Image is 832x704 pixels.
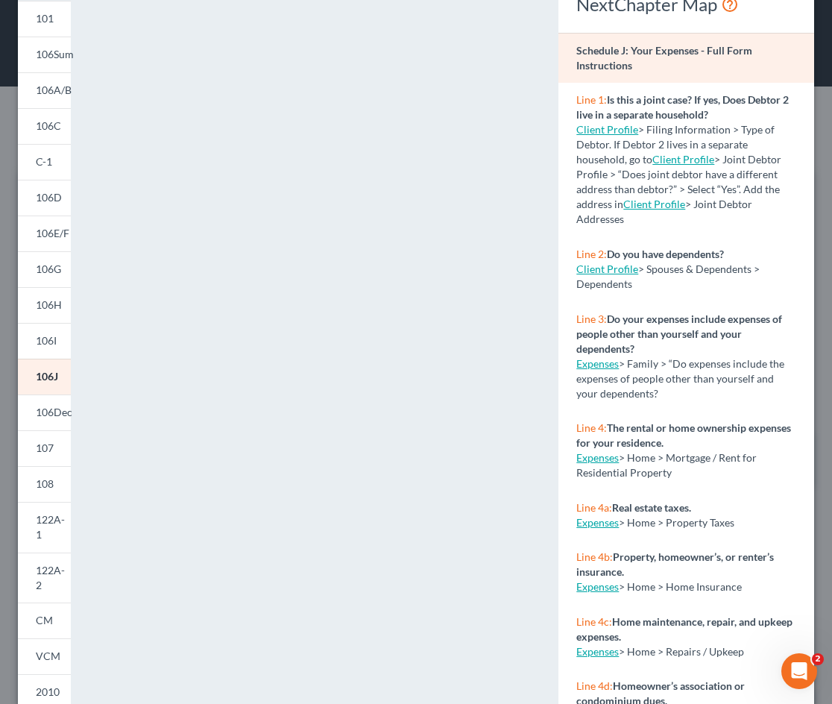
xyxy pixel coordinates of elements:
[576,550,613,563] span: Line 4b:
[18,359,71,395] a: 106J
[18,323,71,359] a: 106I
[36,84,72,96] span: 106A/B
[576,93,607,106] span: Line 1:
[619,645,744,658] span: > Home > Repairs / Upkeep
[619,580,742,593] span: > Home > Home Insurance
[652,153,714,166] a: Client Profile
[18,430,71,466] a: 107
[576,123,638,136] a: Client Profile
[781,653,817,689] iframe: Intercom live chat
[576,516,619,529] a: Expenses
[36,564,65,591] span: 122A-2
[18,603,71,638] a: CM
[18,108,71,144] a: 106C
[576,615,612,628] span: Line 4c:
[36,227,69,239] span: 106E/F
[576,615,792,643] strong: Home maintenance, repair, and upkeep expenses.
[18,216,71,251] a: 106E/F
[576,421,791,449] strong: The rental or home ownership expenses for your residence.
[36,263,61,275] span: 106G
[36,441,54,454] span: 107
[576,580,619,593] a: Expenses
[576,357,784,400] span: > Family > “Do expenses include the expenses of people other than yourself and your dependents?
[18,1,71,37] a: 101
[36,191,62,204] span: 106D
[576,679,613,692] span: Line 4d:
[576,312,782,355] strong: Do your expenses include expenses of people other than yourself and your dependents?
[18,144,71,180] a: C-1
[576,645,619,658] a: Expenses
[18,466,71,502] a: 108
[18,180,71,216] a: 106D
[576,153,781,210] span: > Joint Debtor Profile > “Does joint debtor have a different address than debtor?” > Select “Yes”...
[612,501,691,514] strong: Real estate taxes.
[36,48,74,60] span: 106Sum
[36,650,60,662] span: VCM
[36,614,53,626] span: CM
[576,123,775,166] span: > Filing Information > Type of Debtor. If Debtor 2 lives in a separate household, go to
[36,298,62,311] span: 106H
[576,93,789,121] strong: Is this a joint case? If yes, Does Debtor 2 live in a separate household?
[36,370,58,383] span: 106J
[576,44,752,72] strong: Schedule J: Your Expenses - Full Form Instructions
[18,287,71,323] a: 106H
[576,263,760,290] span: > Spouses & Dependents > Dependents
[812,653,824,665] span: 2
[36,406,72,418] span: 106Dec
[18,72,71,108] a: 106A/B
[18,553,71,603] a: 122A-2
[36,119,61,132] span: 106C
[623,198,685,210] a: Client Profile
[576,263,638,275] a: Client Profile
[576,501,612,514] span: Line 4a:
[576,312,607,325] span: Line 3:
[36,12,54,25] span: 101
[576,451,757,479] span: > Home > Mortgage / Rent for Residential Property
[18,502,71,553] a: 122A-1
[18,251,71,287] a: 106G
[36,513,65,541] span: 122A-1
[36,155,52,168] span: C-1
[36,477,54,490] span: 108
[576,198,752,225] span: > Joint Debtor Addresses
[18,638,71,674] a: VCM
[36,685,60,698] span: 2010
[18,395,71,430] a: 106Dec
[607,248,724,260] strong: Do you have dependents?
[619,516,734,529] span: > Home > Property Taxes
[18,37,71,72] a: 106Sum
[576,248,607,260] span: Line 2:
[36,334,57,347] span: 106I
[576,550,774,578] strong: Property, homeowner’s, or renter’s insurance.
[576,357,619,370] a: Expenses
[576,451,619,464] a: Expenses
[576,421,607,434] span: Line 4:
